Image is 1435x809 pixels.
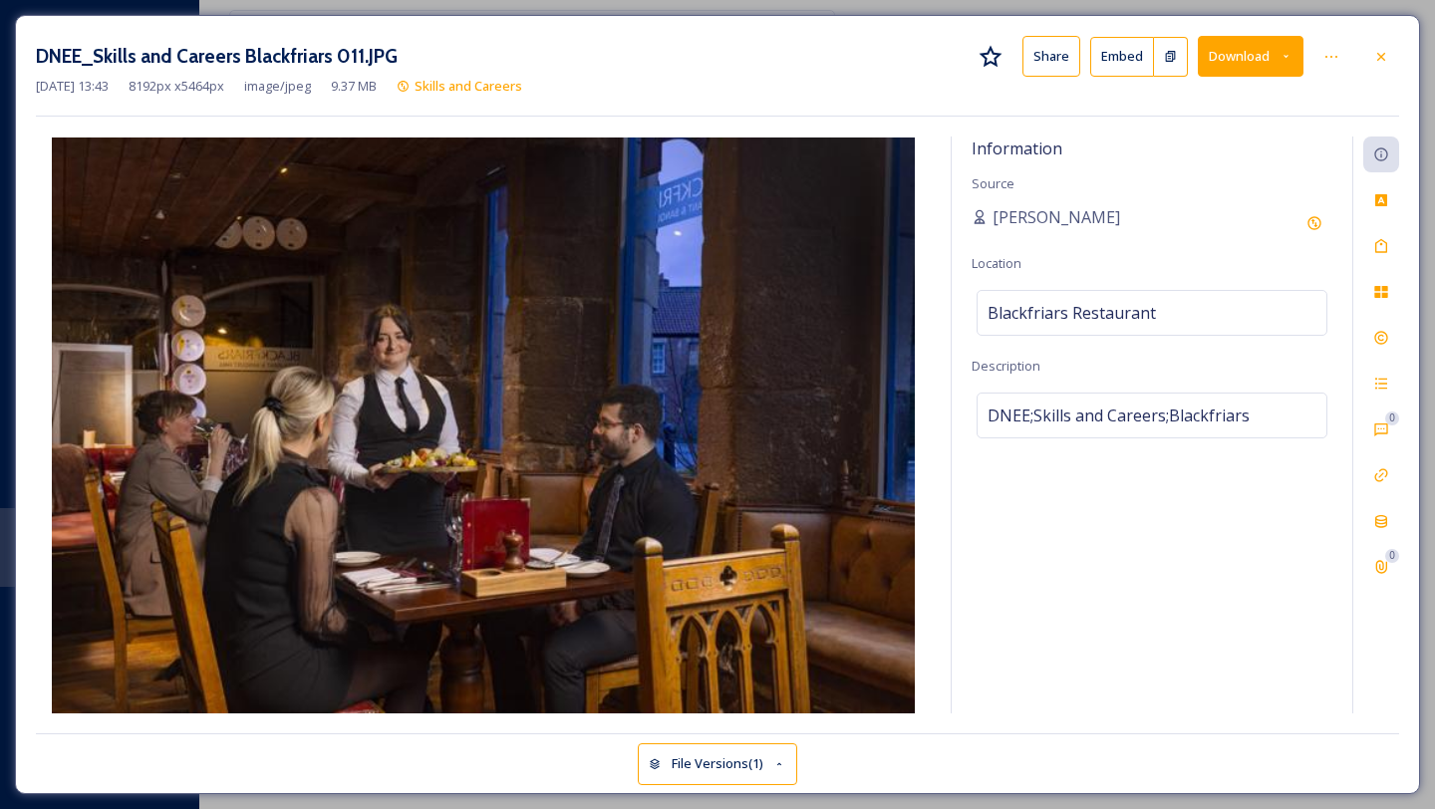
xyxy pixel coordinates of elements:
button: Share [1022,36,1080,77]
h3: DNEE_Skills and Careers Blackfriars 011.JPG [36,42,398,71]
div: 0 [1385,549,1399,563]
span: Information [972,137,1062,159]
span: DNEE;Skills and Careers;Blackfriars [988,404,1250,427]
span: 8192 px x 5464 px [129,77,224,96]
span: Skills and Careers [415,77,522,95]
button: Embed [1090,37,1154,77]
div: 0 [1385,411,1399,425]
span: Description [972,357,1040,375]
img: bea80b46-23ba-40ed-9848-b16ba1a93956.jpg [36,137,931,713]
span: Source [972,174,1014,192]
button: File Versions(1) [638,743,797,784]
span: [DATE] 13:43 [36,77,109,96]
span: Blackfriars Restaurant [988,301,1156,325]
span: [PERSON_NAME] [993,205,1120,229]
span: Location [972,254,1021,272]
button: Download [1198,36,1303,77]
span: 9.37 MB [331,77,377,96]
span: image/jpeg [244,77,311,96]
